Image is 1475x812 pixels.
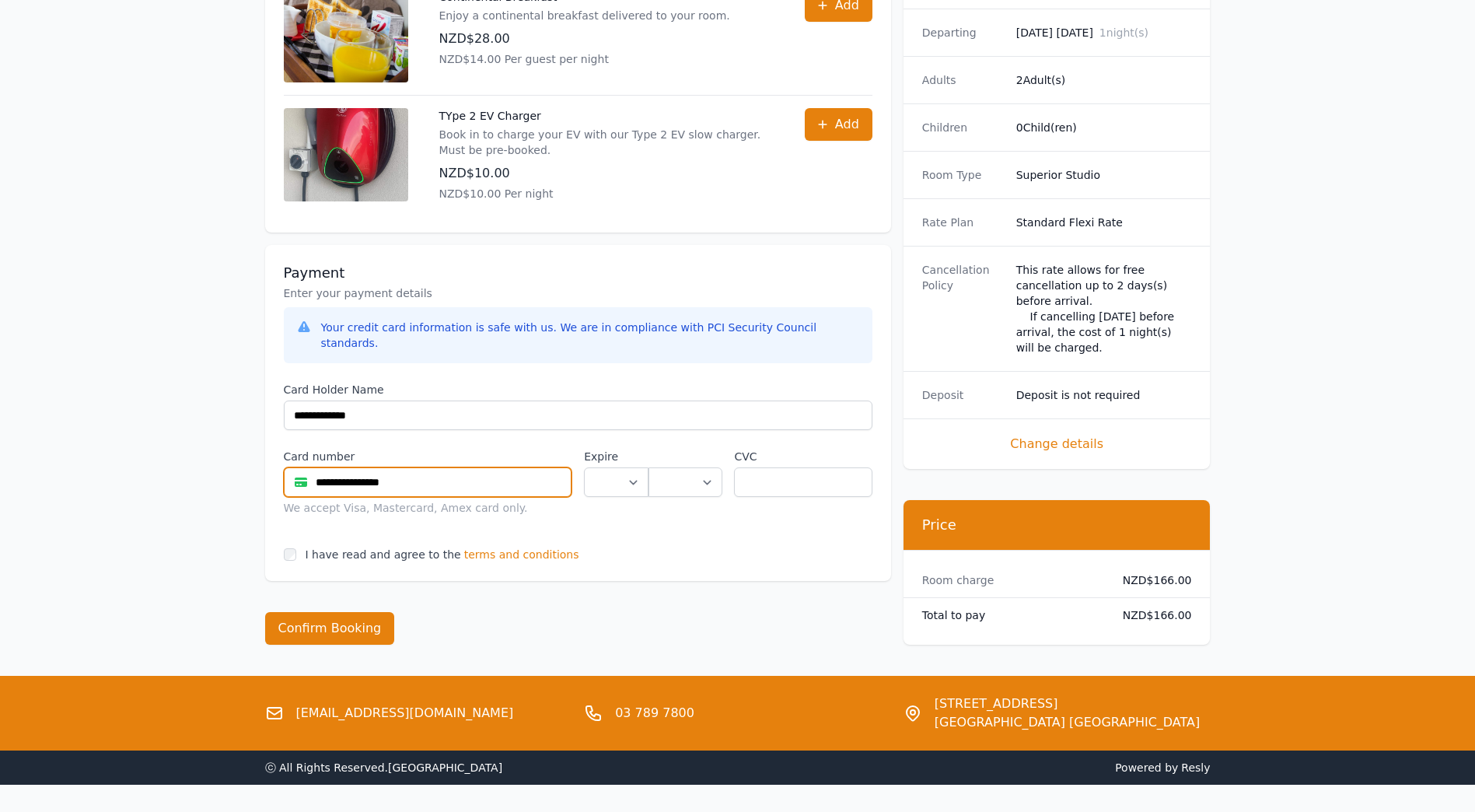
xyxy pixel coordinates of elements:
[296,704,514,723] a: [EMAIL_ADDRESS][DOMAIN_NAME]
[1016,262,1192,355] div: This rate allows for free cancellation up to 2 days(s) before arrival. If cancelling [DATE] befor...
[922,572,1098,588] dt: Room charge
[922,215,1004,230] dt: Rate Plan
[922,435,1192,453] span: Change details
[935,713,1200,732] span: [GEOGRAPHIC_DATA] [GEOGRAPHIC_DATA]
[1016,167,1192,183] dd: Superior Studio
[922,262,1004,355] dt: Cancellation Policy
[321,320,860,351] div: Your credit card information is safe with us. We are in compliance with PCI Security Council stan...
[464,547,579,562] span: terms and conditions
[1016,387,1192,403] dd: Deposit is not required
[439,164,774,183] p: NZD$10.00
[615,704,694,723] a: 03 789 7800
[284,449,572,464] label: Card number
[284,108,408,201] img: TYpe 2 EV Charger
[1110,607,1192,623] dd: NZD$166.00
[805,108,872,141] button: Add
[922,167,1004,183] dt: Room Type
[284,264,872,282] h3: Payment
[922,607,1098,623] dt: Total to pay
[1181,761,1210,774] a: Resly
[284,500,572,516] div: We accept Visa, Mastercard, Amex card only.
[439,8,730,23] p: Enjoy a continental breakfast delivered to your room.
[1099,26,1148,39] span: 1 night(s)
[734,449,872,464] label: CVC
[935,695,1200,713] span: [STREET_ADDRESS]
[306,548,461,561] label: I have read and agree to the
[584,449,648,464] label: Expire
[835,115,859,134] span: Add
[1110,572,1192,588] dd: NZD$166.00
[265,761,503,774] span: ⓒ All Rights Reserved. [GEOGRAPHIC_DATA]
[439,186,774,201] p: NZD$10.00 Per night
[284,285,872,301] p: Enter your payment details
[284,382,872,397] label: Card Holder Name
[439,51,730,67] p: NZD$14.00 Per guest per night
[1016,72,1192,88] dd: 2 Adult(s)
[922,387,1004,403] dt: Deposit
[1016,120,1192,135] dd: 0 Child(ren)
[1016,25,1192,40] dd: [DATE] [DATE]
[1016,215,1192,230] dd: Standard Flexi Rate
[439,108,774,124] p: TYpe 2 EV Charger
[922,72,1004,88] dt: Adults
[922,516,1192,534] h3: Price
[648,449,722,464] label: .
[744,760,1211,775] span: Powered by
[439,127,774,158] p: Book in to charge your EV with our Type 2 EV slow charger. Must be pre-booked.
[265,612,395,645] button: Confirm Booking
[922,25,1004,40] dt: Departing
[922,120,1004,135] dt: Children
[439,30,730,48] p: NZD$28.00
